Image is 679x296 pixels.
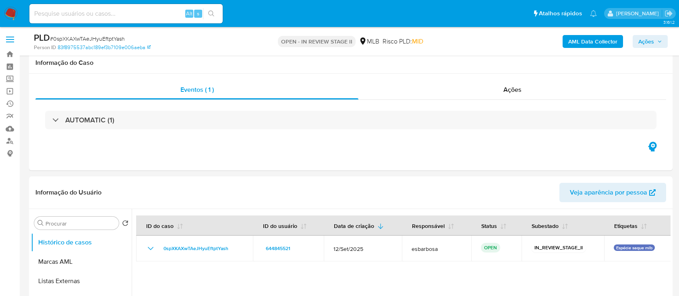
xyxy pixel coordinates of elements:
[186,10,193,17] span: Alt
[34,44,56,51] b: Person ID
[122,220,128,229] button: Retornar ao pedido padrão
[35,59,666,67] h1: Informação do Caso
[58,44,151,51] a: 83f8975537abc189ef3b7109e006aeba
[35,188,101,197] h1: Informação do Usuário
[37,220,44,226] button: Procurar
[180,85,214,94] span: Eventos ( 1 )
[45,111,656,129] div: AUTOMATIC (1)
[616,10,662,17] p: alessandra.barbosa@mercadopago.com
[590,10,597,17] a: Notificações
[31,271,132,291] button: Listas Externas
[197,10,199,17] span: s
[568,35,617,48] b: AML Data Collector
[570,183,647,202] span: Veja aparência por pessoa
[34,31,50,44] b: PLD
[503,85,522,94] span: Ações
[31,233,132,252] button: Histórico de casos
[50,35,125,43] span: # 0spXKAXwTAeJHyuEftptYash
[383,37,423,46] span: Risco PLD:
[563,35,623,48] button: AML Data Collector
[278,36,356,47] p: OPEN - IN REVIEW STAGE II
[203,8,219,19] button: search-icon
[412,37,423,46] span: MID
[638,35,654,48] span: Ações
[539,9,582,18] span: Atalhos rápidos
[559,183,666,202] button: Veja aparência por pessoa
[359,37,379,46] div: MLB
[65,116,114,124] h3: AUTOMATIC (1)
[633,35,668,48] button: Ações
[665,9,673,18] a: Sair
[29,8,223,19] input: Pesquise usuários ou casos...
[46,220,116,227] input: Procurar
[31,252,132,271] button: Marcas AML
